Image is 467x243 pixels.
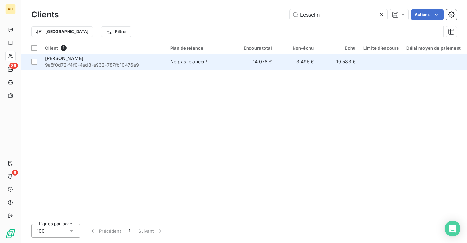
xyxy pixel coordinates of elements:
button: Actions [411,9,444,20]
span: Client [45,45,58,51]
div: Open Intercom Messenger [445,221,460,236]
div: Non-échu [280,45,314,51]
button: Filtrer [101,26,131,37]
div: Ne pas relancer ! [170,58,208,65]
span: 1 [129,228,130,234]
td: 10 583 € [318,54,359,70]
h3: Clients [31,9,59,21]
input: Rechercher [290,9,387,20]
a: 86 [5,64,15,74]
div: AC [5,4,16,14]
td: 14 078 € [234,54,276,70]
span: 6 [12,170,18,176]
button: Précédent [85,224,125,238]
span: - [397,58,399,65]
span: 86 [9,63,18,69]
div: Encours total [238,45,272,51]
td: 3 495 € [276,54,318,70]
span: 100 [37,228,45,234]
div: Plan de relance [170,45,230,51]
button: 1 [125,224,134,238]
div: Limite d’encours [363,45,399,51]
span: 9a5f0d72-f4f0-4ad8-a932-787fb10476a9 [45,62,162,68]
button: [GEOGRAPHIC_DATA] [31,26,93,37]
img: Logo LeanPay [5,229,16,239]
span: 1 [61,45,67,51]
div: Échu [322,45,355,51]
button: Suivant [134,224,167,238]
span: [PERSON_NAME] [45,56,83,61]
